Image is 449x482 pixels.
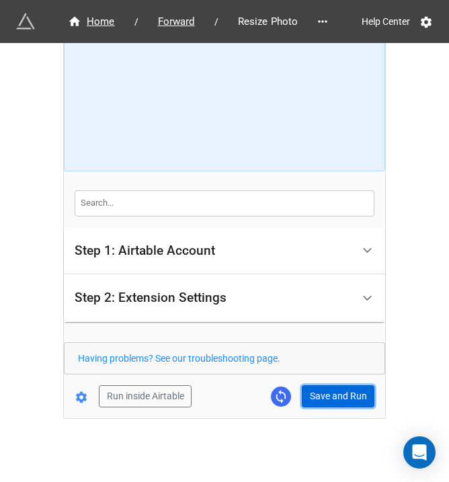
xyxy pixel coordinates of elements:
div: Step 2: Extension Settings [64,274,385,322]
span: Forward [150,14,203,30]
li: / [214,15,218,29]
a: Having problems? See our troubleshooting page. [78,353,280,364]
img: miniextensions-icon.73ae0678.png [16,12,35,31]
input: Search... [75,190,374,216]
div: Step 2: Extension Settings [75,291,227,305]
a: Forward [144,13,209,30]
a: Help Center [352,9,419,34]
div: Step 1: Airtable Account [75,244,215,257]
button: Run inside Airtable [99,385,192,408]
div: Open Intercom Messenger [403,436,436,469]
span: Resize Photo [230,14,307,30]
a: Home [54,13,129,30]
div: Home [68,14,115,30]
button: Save and Run [302,385,374,408]
div: Step 1: Airtable Account [64,227,385,275]
nav: breadcrumb [54,13,312,30]
li: / [134,15,138,29]
iframe: How to Resize Images on Airtable in Bulk! [77,5,373,160]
